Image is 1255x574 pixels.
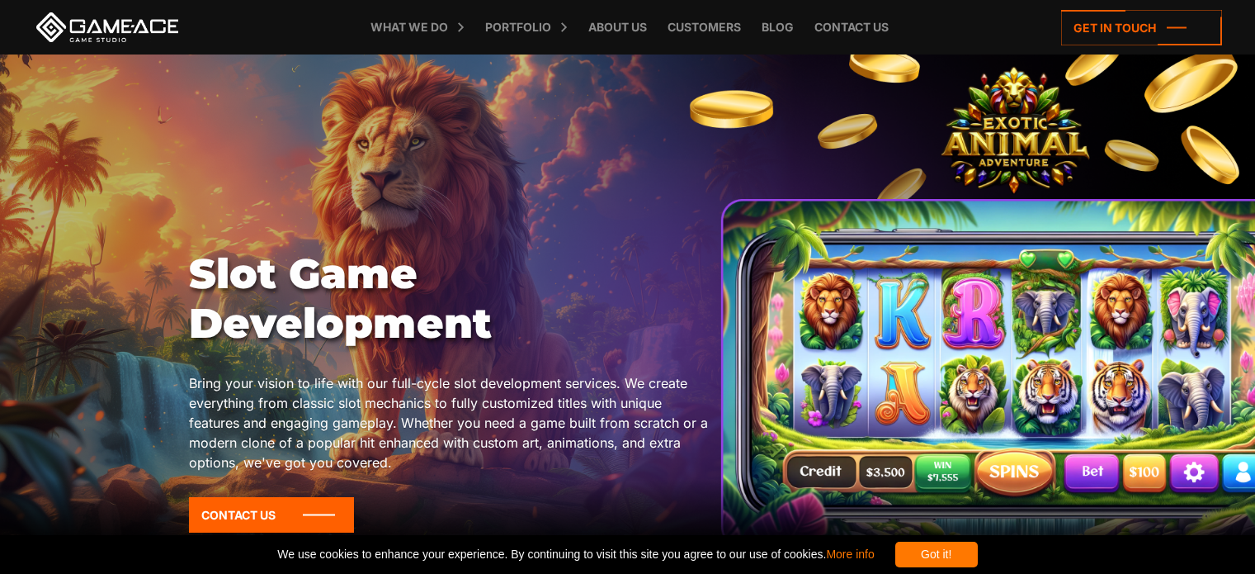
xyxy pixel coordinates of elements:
a: Get in touch [1061,10,1222,45]
div: Got it! [895,542,978,567]
span: We use cookies to enhance your experience. By continuing to visit this site you agree to our use ... [277,542,874,567]
p: Bring your vision to life with our full-cycle slot development services. We create everything fro... [189,373,715,472]
a: Contact Us [189,497,354,533]
h1: Slot Game Development [189,249,715,349]
a: More info [826,548,874,561]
